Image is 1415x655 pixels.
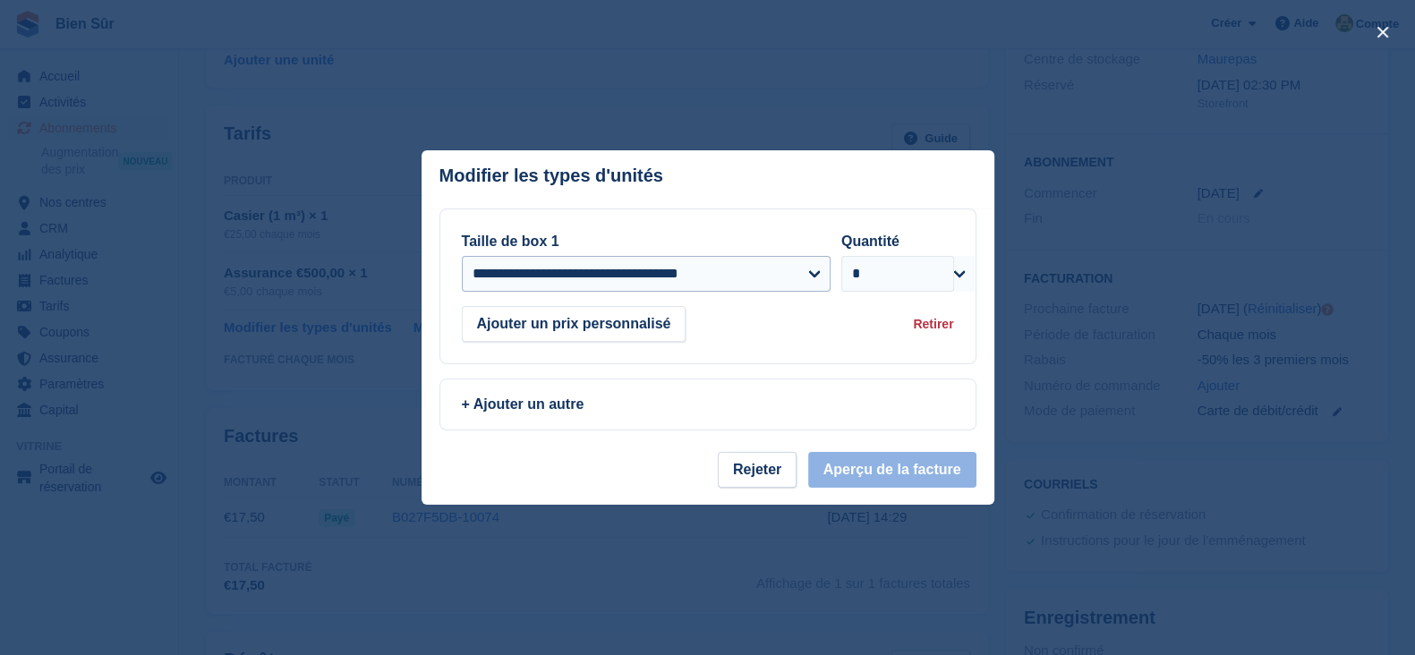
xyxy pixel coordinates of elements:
button: Aperçu de la facture [808,452,976,488]
a: + Ajouter un autre [439,379,976,430]
button: Rejeter [718,452,797,488]
label: Quantité [841,234,899,249]
div: Retirer [913,315,953,334]
button: Ajouter un prix personnalisé [462,306,686,342]
div: + Ajouter un autre [462,394,954,415]
button: close [1368,18,1397,47]
p: Modifier les types d'unités [439,166,663,186]
label: Taille de box 1 [462,234,559,249]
